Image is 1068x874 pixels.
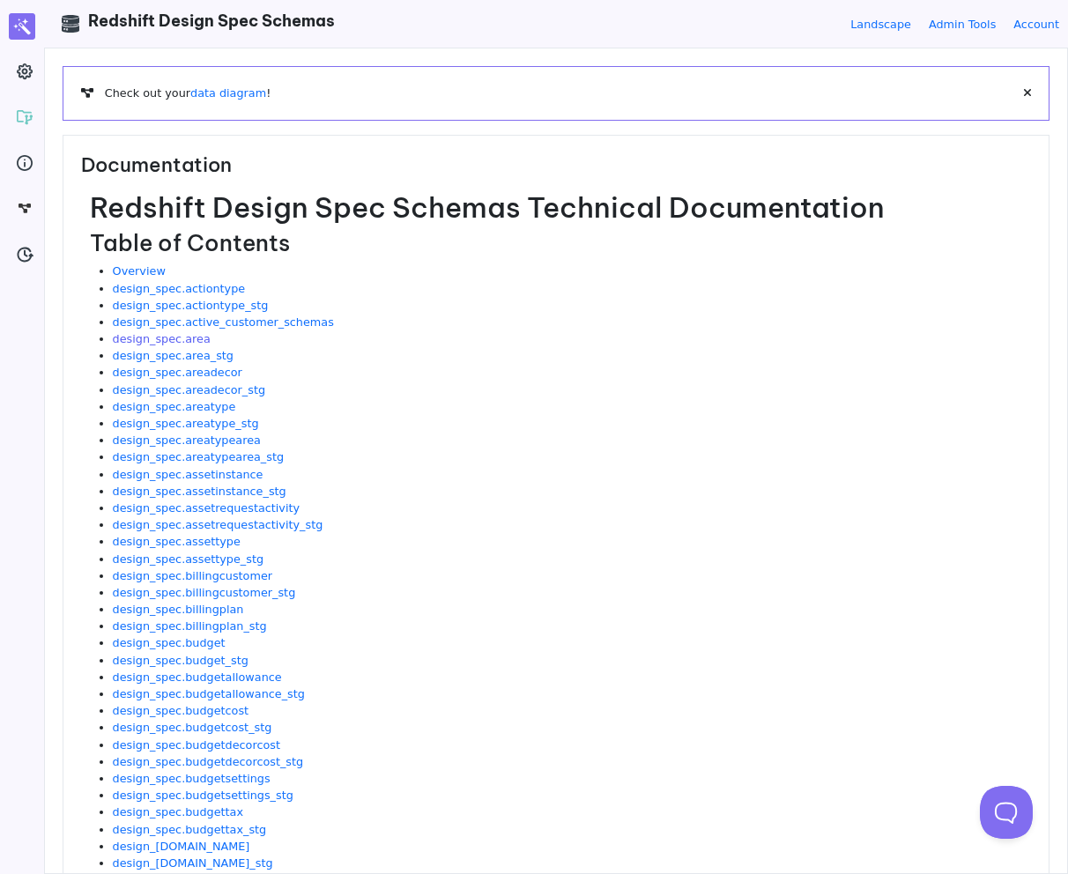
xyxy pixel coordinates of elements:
a: design_spec.billingcustomer_stg [113,586,296,599]
a: design_spec.billingplan_stg [113,619,267,633]
a: design_spec.areadecor_stg [113,383,265,396]
a: design_spec.areatypearea [113,433,261,447]
a: design_spec.budgetallowance_stg [113,687,305,700]
span: Redshift Design Spec Schemas [88,11,335,31]
img: Magic Data logo [9,13,35,40]
a: design_spec.budget [113,636,226,649]
h2: Table of Contents [90,230,1031,257]
a: design_spec.areatype [113,400,236,413]
a: design_spec.budgetsettings_stg [113,789,293,802]
a: design_spec.budgettax_stg [113,823,267,836]
h3: Documentation [81,153,1031,191]
a: design_spec.assettype [113,535,241,548]
a: design_spec.budget_stg [113,654,248,667]
a: Overview [113,264,166,278]
a: design_spec.active_customer_schemas [113,315,334,329]
a: design_spec.assetinstance [113,468,263,481]
a: design_spec.areatype_stg [113,417,259,430]
a: design_spec.assetrequestactivity [113,501,300,515]
a: Admin Tools [929,16,996,33]
a: Account [1013,16,1059,33]
a: design_[DOMAIN_NAME] [113,840,250,853]
a: data diagram [190,86,266,100]
iframe: Toggle Customer Support [980,786,1033,839]
a: design_spec.assettype_stg [113,552,263,566]
a: design_spec.budgetsettings [113,772,271,785]
a: design_spec.assetrequestactivity_stg [113,518,323,531]
a: design_spec.areadecor [113,366,242,379]
div: Check out your ! [81,85,1031,101]
a: design_spec.budgetallowance [113,670,282,684]
a: design_spec.area_stg [113,349,234,362]
a: Landscape [850,16,911,33]
a: design_spec.budgettax [113,805,243,818]
a: design_spec.billingcustomer [113,569,272,582]
a: design_spec.areatypearea_stg [113,450,284,463]
h1: Redshift Design Spec Schemas Technical Documentation [90,190,1031,224]
a: design_spec.budgetcost [113,704,249,717]
a: design_spec.area [113,332,211,345]
a: design_spec.billingplan [113,603,244,616]
a: design_spec.budgetdecorcost_stg [113,755,304,768]
a: design_spec.actiontype [113,282,246,295]
a: design_spec.actiontype_stg [113,299,269,312]
a: design_spec.budgetcost_stg [113,721,272,734]
a: design_spec.budgetdecorcost [113,738,280,752]
a: design_spec.assetinstance_stg [113,485,286,498]
a: design_[DOMAIN_NAME]_stg [113,856,273,870]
